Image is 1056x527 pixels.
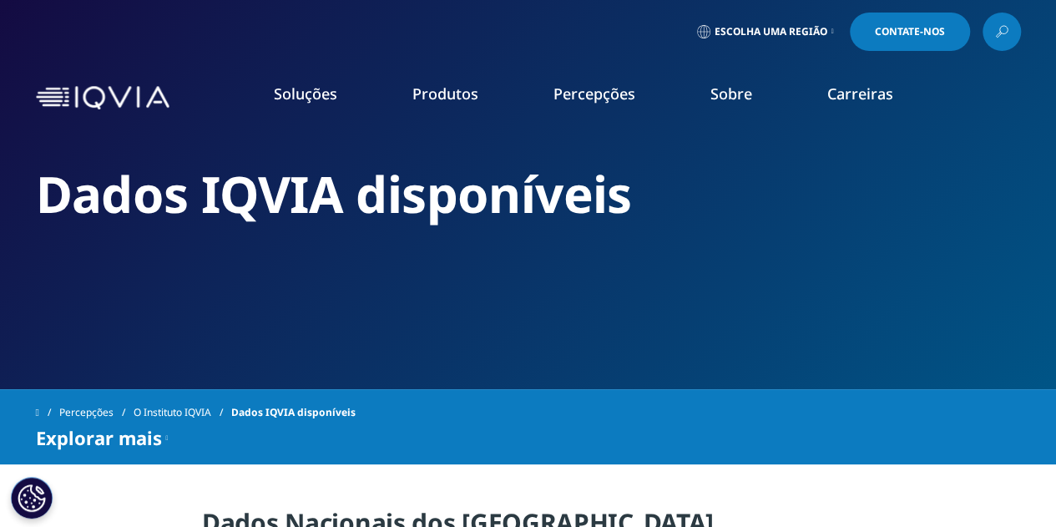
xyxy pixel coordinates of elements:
[715,24,827,38] font: Escolha uma região
[134,405,211,419] font: O Instituto IQVIA
[710,84,752,104] a: Sobre
[36,425,162,450] font: Explorar mais
[274,84,337,104] a: Soluções
[553,84,635,104] a: Percepções
[36,86,169,110] img: IQVIA, empresa de tecnologia da informação em saúde e pesquisa clínica farmacêutica
[176,58,1021,137] nav: Primário
[11,477,53,519] button: Definições de cookies
[412,84,478,104] a: Produtos
[59,405,114,419] font: Percepções
[850,13,970,51] a: Contate-nos
[827,84,893,104] a: Carreiras
[134,398,231,428] a: O Instituto IQVIA
[875,24,945,38] font: Contate-nos
[231,405,356,419] font: Dados IQVIA disponíveis
[59,398,134,428] a: Percepções
[36,160,632,228] font: Dados IQVIA disponíveis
